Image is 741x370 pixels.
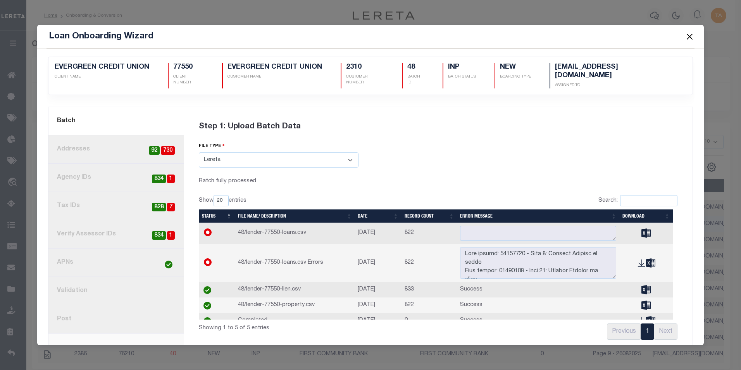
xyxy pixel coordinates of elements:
[152,231,166,240] span: 834
[55,63,149,72] h5: EVERGREEN CREDIT UNION
[620,195,677,206] input: Search:
[500,74,531,80] p: Boarding Type
[165,261,172,268] img: check-icon-green.svg
[457,313,619,329] td: Success
[167,203,175,212] span: 7
[48,107,184,135] a: Batch
[227,74,322,80] p: CUSTOMER NAME
[49,31,153,42] h5: Loan Onboarding Wizard
[149,146,160,155] span: 92
[355,209,401,223] th: Date: activate to sort column ascending
[167,175,175,183] span: 1
[355,297,401,313] td: [DATE]
[48,305,184,334] a: Post
[407,74,424,86] p: BATCH ID
[199,320,393,333] div: Showing 1 to 5 of 5 entries
[555,83,668,88] p: Assigned To
[235,313,355,329] td: Completed
[214,195,229,206] select: Showentries
[407,63,424,72] h5: 48
[402,244,457,282] td: 822
[199,209,235,223] th: Status: activate to sort column descending
[235,223,355,244] td: 48/lender-77550-loans.csv
[235,297,355,313] td: 48/lender-77550-property.csv
[402,297,457,313] td: 822
[161,146,175,155] span: 730
[199,177,358,186] div: Batch fully processed
[48,192,184,220] a: Tax IDs7828
[684,31,694,41] button: Close
[199,142,225,150] label: file type
[55,74,149,80] p: CLIENT NAME
[402,282,457,297] td: 833
[167,231,175,240] span: 1
[500,63,531,72] h5: NEW
[355,244,401,282] td: [DATE]
[48,135,184,164] a: Addresses73092
[457,282,619,297] td: Success
[199,112,678,142] div: Step 1: Upload Batch Data
[203,317,211,325] img: check-icon-green.svg
[48,220,184,249] a: Verify Assessor IDs1834
[448,63,476,72] h5: INP
[203,302,211,309] img: check-icon-green.svg
[460,247,616,279] textarea: Lore ipsumd: 54157720 - Sita 8: Consect Adipisc el seddo Eius tempor: 01490108 - Inci 21: Utlabor...
[152,175,166,183] span: 834
[346,63,384,72] h5: 2310
[619,209,673,223] th: Download: activate to sort column ascending
[402,313,457,329] td: 0
[448,74,476,80] p: BATCH STATUS
[152,203,166,212] span: 828
[598,195,677,206] label: Search:
[402,209,457,223] th: Record Count: activate to sort column ascending
[235,282,355,297] td: 48/lender-77550-lien.csv
[355,313,401,329] td: [DATE]
[555,63,668,80] h5: [EMAIL_ADDRESS][DOMAIN_NAME]
[355,282,401,297] td: [DATE]
[235,244,355,282] td: 48/lender-77550-loans.csv Errors
[457,297,619,313] td: Success
[48,164,184,192] a: Agency IDs1834
[203,286,211,294] img: check-icon-green.svg
[173,74,203,86] p: CLIENT NUMBER
[48,277,184,305] a: Validation
[355,223,401,244] td: [DATE]
[173,63,203,72] h5: 77550
[227,63,322,72] h5: EVERGREEN CREDIT UNION
[457,209,619,223] th: Error Message: activate to sort column ascending
[235,209,355,223] th: File Name/ Description: activate to sort column ascending
[48,249,184,277] a: APNs
[402,223,457,244] td: 822
[346,74,384,86] p: CUSTOMER NUMBER
[641,323,654,340] a: 1
[199,195,246,206] label: Show entries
